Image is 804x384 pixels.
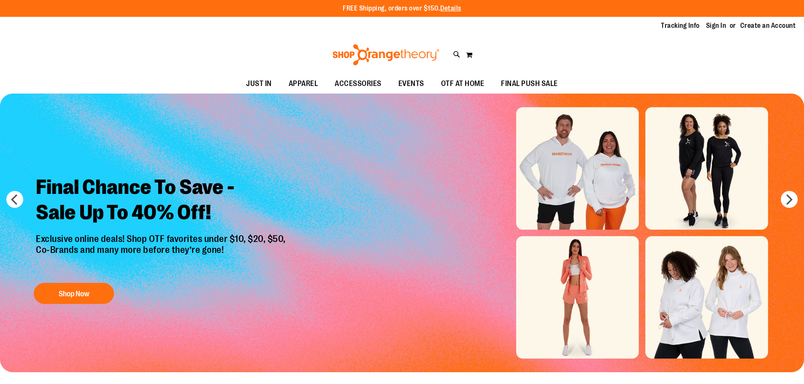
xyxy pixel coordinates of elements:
span: JUST IN [246,74,272,93]
span: ACCESSORIES [335,74,382,93]
button: prev [6,191,23,208]
span: OTF AT HOME [441,74,485,93]
a: EVENTS [390,74,433,94]
span: FINAL PUSH SALE [501,74,558,93]
a: Final Chance To Save -Sale Up To 40% Off! Exclusive online deals! Shop OTF favorites under $10, $... [30,168,294,309]
a: Create an Account [740,21,796,30]
img: Shop Orangetheory [331,44,441,65]
span: EVENTS [398,74,424,93]
a: Tracking Info [661,21,700,30]
a: Sign In [706,21,726,30]
a: OTF AT HOME [433,74,493,94]
a: APPAREL [280,74,327,94]
span: APPAREL [289,74,318,93]
a: FINAL PUSH SALE [493,74,566,94]
h2: Final Chance To Save - Sale Up To 40% Off! [30,168,294,234]
button: Shop Now [34,283,114,304]
p: Exclusive online deals! Shop OTF favorites under $10, $20, $50, Co-Brands and many more before th... [30,234,294,275]
a: ACCESSORIES [326,74,390,94]
p: FREE Shipping, orders over $150. [343,4,461,13]
button: next [781,191,798,208]
a: Details [440,5,461,12]
a: JUST IN [238,74,280,94]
